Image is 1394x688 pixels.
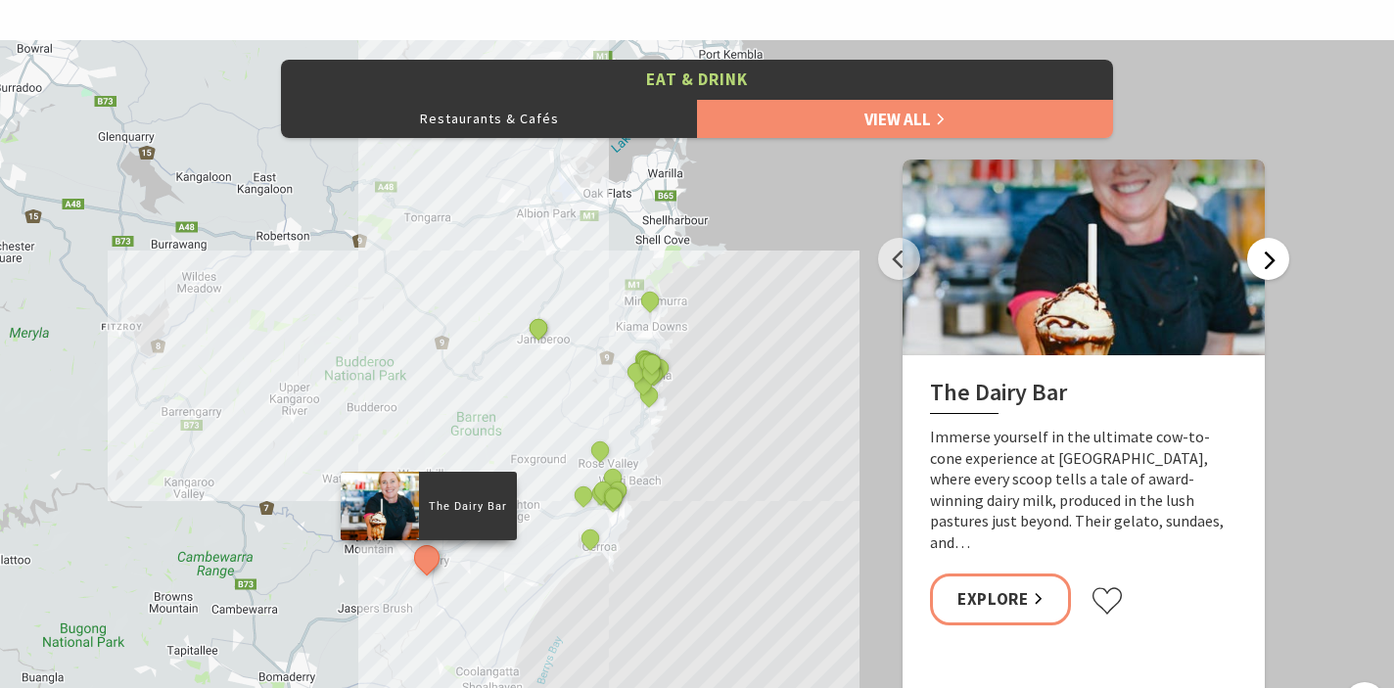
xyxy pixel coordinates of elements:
[878,238,920,280] button: Previous
[1247,238,1289,280] button: Next
[930,573,1071,625] a: Explore
[639,351,665,377] button: See detail about Penny Whistlers
[281,99,697,138] button: Restaurants & Cafés
[281,60,1113,100] button: Eat & Drink
[601,485,627,511] button: See detail about Gather. By the Hill
[408,540,444,576] button: See detail about The Dairy Bar
[587,438,613,464] button: See detail about Schottlanders Wagyu Beef
[697,99,1113,138] a: View All
[419,497,517,516] p: The Dairy Bar
[930,427,1237,554] p: Immerse yourself in the ultimate cow-to-cone experience at [GEOGRAPHIC_DATA], where every scoop t...
[578,526,603,551] button: See detail about The Blue Swimmer at Seahaven
[526,315,551,341] button: See detail about Jamberoo Pub
[1091,586,1124,616] button: Click to favourite The Dairy Bar
[571,483,596,509] button: See detail about Crooked River Estate
[637,288,663,313] button: See detail about Mystics Bistro
[930,379,1237,414] h2: The Dairy Bar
